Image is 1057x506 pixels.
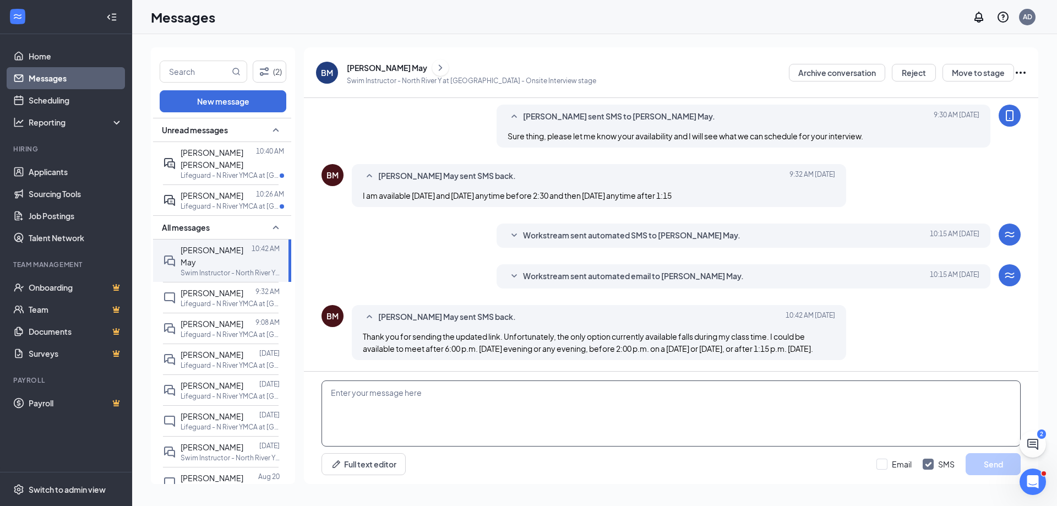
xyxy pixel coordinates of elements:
[163,254,176,268] svg: DoubleChat
[181,319,243,329] span: [PERSON_NAME]
[29,161,123,183] a: Applicants
[13,484,24,495] svg: Settings
[163,445,176,459] svg: DoubleChat
[12,11,23,22] svg: WorkstreamLogo
[331,459,342,470] svg: Pen
[106,12,117,23] svg: Collapse
[163,291,176,304] svg: ChatInactive
[181,361,280,370] p: Lifeguard - N River YMCA at [GEOGRAPHIC_DATA]
[181,442,243,452] span: [PERSON_NAME]
[29,227,123,249] a: Talent Network
[1003,269,1016,282] svg: WorkstreamLogo
[13,117,24,128] svg: Analysis
[181,380,243,390] span: [PERSON_NAME]
[29,320,123,342] a: DocumentsCrown
[347,76,596,85] p: Swim Instructor - North River Y at [GEOGRAPHIC_DATA] - Onsite Interview stage
[181,245,243,267] span: [PERSON_NAME] May
[253,61,286,83] button: Filter (2)
[29,89,123,111] a: Scheduling
[29,45,123,67] a: Home
[363,311,376,324] svg: SmallChevronUp
[162,222,210,233] span: All messages
[13,376,121,385] div: Payroll
[181,350,243,360] span: [PERSON_NAME]
[347,62,427,73] div: [PERSON_NAME] May
[256,146,284,156] p: 10:40 AM
[269,123,282,137] svg: SmallChevronUp
[1026,438,1039,451] svg: ChatActive
[1037,429,1046,439] div: 2
[181,268,280,278] p: Swim Instructor - North River Y at [GEOGRAPHIC_DATA]
[322,453,406,475] button: Full text editorPen
[29,67,123,89] a: Messages
[181,299,280,308] p: Lifeguard - N River YMCA at [GEOGRAPHIC_DATA]
[326,170,339,181] div: BM
[892,64,936,81] button: Reject
[269,221,282,234] svg: SmallChevronUp
[163,476,176,489] svg: ChatInactive
[29,205,123,227] a: Job Postings
[363,191,672,200] span: I am available [DATE] and [DATE] anytime before 2:30 and then [DATE] anytime after 1:15
[1023,12,1032,21] div: AD
[432,59,449,76] button: ChevronRight
[163,384,176,397] svg: DoubleChat
[181,391,280,401] p: Lifeguard - N River YMCA at [GEOGRAPHIC_DATA]
[523,229,740,242] span: Workstream sent automated SMS to [PERSON_NAME] May.
[1003,109,1016,122] svg: MobileSms
[378,170,516,183] span: [PERSON_NAME] May sent SMS back.
[163,415,176,428] svg: ChatInactive
[162,124,228,135] span: Unread messages
[378,311,516,324] span: [PERSON_NAME] May sent SMS back.
[163,353,176,366] svg: DoubleChat
[934,110,979,123] span: [DATE] 9:30 AM
[181,148,243,170] span: [PERSON_NAME] [PERSON_NAME]
[181,453,280,463] p: Swim Instructor - North River Y at [GEOGRAPHIC_DATA]
[163,194,176,207] svg: ActiveDoubleChat
[232,67,241,76] svg: MagnifyingGlass
[163,157,176,170] svg: ActiveDoubleChat
[181,202,280,211] p: Lifeguard - N River YMCA at [GEOGRAPHIC_DATA]
[29,276,123,298] a: OnboardingCrown
[256,189,284,199] p: 10:26 AM
[29,117,123,128] div: Reporting
[259,410,280,420] p: [DATE]
[29,392,123,414] a: PayrollCrown
[181,330,280,339] p: Lifeguard - N River YMCA at [GEOGRAPHIC_DATA]
[160,90,286,112] button: New message
[255,318,280,327] p: 9:08 AM
[181,473,243,483] span: [PERSON_NAME]
[259,379,280,389] p: [DATE]
[1020,469,1046,495] iframe: Intercom live chat
[1003,228,1016,241] svg: WorkstreamLogo
[29,298,123,320] a: TeamCrown
[508,110,521,123] svg: SmallChevronUp
[942,64,1014,81] button: Move to stage
[181,171,280,180] p: Lifeguard - N River YMCA at [GEOGRAPHIC_DATA]
[181,411,243,421] span: [PERSON_NAME]
[930,229,979,242] span: [DATE] 10:15 AM
[508,131,863,141] span: Sure thing, please let me know your availability and I will see what we can schedule for your int...
[255,287,280,296] p: 9:32 AM
[151,8,215,26] h1: Messages
[13,144,121,154] div: Hiring
[181,422,280,432] p: Lifeguard - N River YMCA at [GEOGRAPHIC_DATA]
[181,191,243,200] span: [PERSON_NAME]
[259,349,280,358] p: [DATE]
[508,229,521,242] svg: SmallChevronDown
[786,311,835,324] span: [DATE] 10:42 AM
[321,67,333,78] div: BM
[996,10,1010,24] svg: QuestionInfo
[163,322,176,335] svg: DoubleChat
[966,453,1021,475] button: Send
[259,441,280,450] p: [DATE]
[435,61,446,74] svg: ChevronRight
[258,65,271,78] svg: Filter
[13,260,121,269] div: Team Management
[1020,431,1046,458] button: ChatActive
[29,183,123,205] a: Sourcing Tools
[258,472,280,481] p: Aug 20
[789,64,885,81] button: Archive conversation
[363,331,813,353] span: Thank you for sending the updated link. Unfortunately, the only option currently available falls ...
[363,170,376,183] svg: SmallChevronUp
[160,61,230,82] input: Search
